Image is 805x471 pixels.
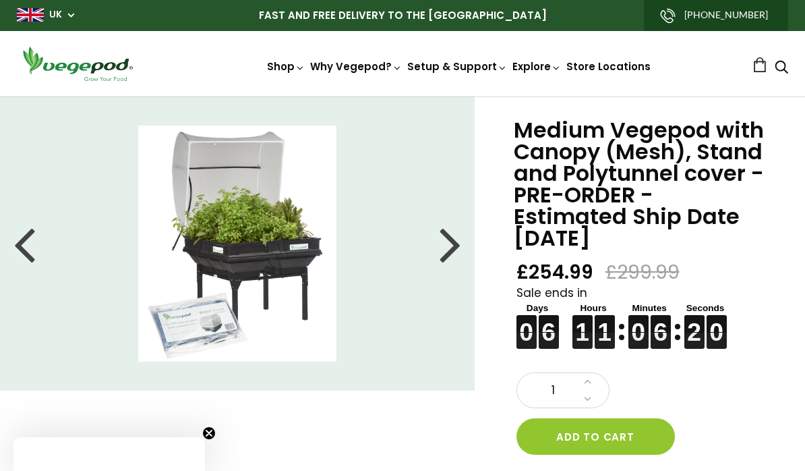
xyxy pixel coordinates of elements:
[17,45,138,83] img: Vegepod
[572,315,593,332] figure: 1
[516,285,771,350] div: Sale ends in
[17,8,44,22] img: gb_large.png
[13,437,205,471] div: Close teaser
[516,418,675,455] button: Add to cart
[539,315,559,332] figure: 6
[605,260,680,285] span: £299.99
[595,315,615,332] figure: 1
[512,59,561,74] a: Explore
[628,315,649,332] figure: 0
[516,315,537,332] figure: 0
[580,391,595,408] a: Decrease quantity by 1
[138,126,336,362] img: Medium Vegepod with Canopy (Mesh), Stand and Polytunnel cover - PRE-ORDER - Estimated Ship Date S...
[775,61,788,76] a: Search
[531,382,576,399] span: 1
[580,373,595,391] a: Increase quantity by 1
[651,315,671,332] figure: 6
[267,59,305,74] a: Shop
[49,8,62,22] a: UK
[514,119,771,249] h1: Medium Vegepod with Canopy (Mesh), Stand and Polytunnel cover - PRE-ORDER - Estimated Ship Date [...
[684,315,705,332] figure: 2
[310,59,402,74] a: Why Vegepod?
[566,59,651,74] a: Store Locations
[407,59,507,74] a: Setup & Support
[202,426,216,440] button: Close teaser
[707,315,727,332] figure: 0
[516,260,593,285] span: £254.99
